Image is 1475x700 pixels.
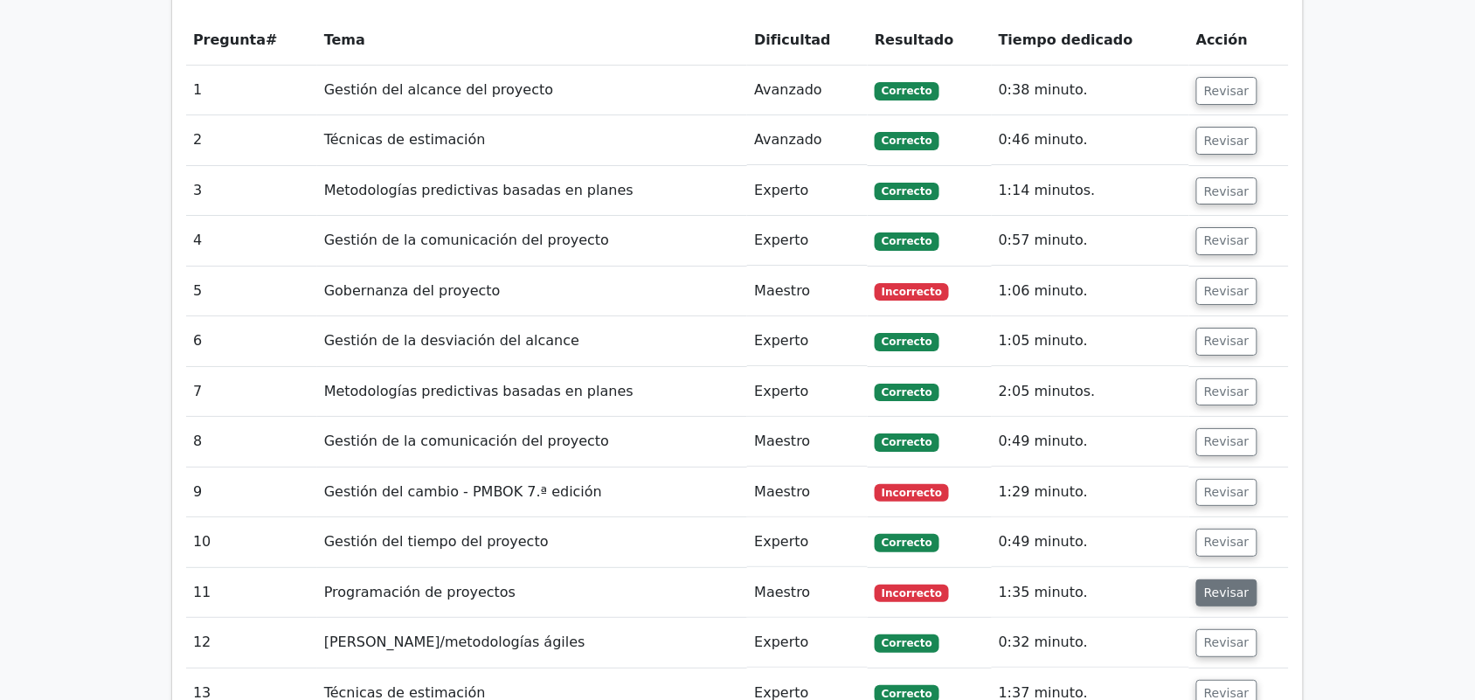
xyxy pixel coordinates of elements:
font: Programación de proyectos [324,584,516,600]
font: Correcto [882,637,932,649]
font: Metodologías predictivas basadas en planes [324,182,634,198]
font: Experto [754,634,808,650]
font: 0:32 minuto. [999,634,1088,650]
font: Técnicas de estimación [324,131,486,148]
font: Revisar [1204,636,1250,650]
font: Experto [754,332,808,349]
font: Revisar [1204,335,1250,349]
font: Gestión de la comunicación del proyecto [324,232,609,248]
font: Maestro [754,584,810,600]
font: Gestión de la comunicación del proyecto [324,433,609,449]
font: Revisar [1204,84,1250,98]
font: 6 [193,332,202,349]
font: 0:57 minuto. [999,232,1088,248]
font: Gobernanza del proyecto [324,282,501,299]
font: Gestión de la desviación del alcance [324,332,579,349]
font: Correcto [882,235,932,247]
font: Incorrecto [882,587,942,600]
font: Experto [754,182,808,198]
font: Revisar [1204,284,1250,298]
font: Revisar [1204,586,1250,600]
font: Metodologías predictivas basadas en planes [324,383,634,399]
font: 10 [193,533,211,550]
font: Resultado [875,31,953,48]
button: Revisar [1196,227,1257,255]
font: 8 [193,433,202,449]
font: Avanzado [754,131,822,148]
font: 1:14 minutos. [999,182,1096,198]
font: Correcto [882,135,932,147]
font: 5 [193,282,202,299]
font: Acción [1196,31,1248,48]
font: Correcto [882,185,932,198]
font: Revisar [1204,234,1250,248]
font: Correcto [882,85,932,97]
font: Maestro [754,483,810,500]
font: 9 [193,483,202,500]
button: Revisar [1196,529,1257,557]
font: 0:38 minuto. [999,81,1088,98]
font: Experto [754,232,808,248]
font: Experto [754,383,808,399]
font: Tiempo dedicado [999,31,1133,48]
font: 0:49 minuto. [999,433,1088,449]
font: Revisar [1204,485,1250,499]
button: Revisar [1196,629,1257,657]
font: Correcto [882,537,932,549]
font: 1:29 minuto. [999,483,1088,500]
font: 1 [193,81,202,98]
font: Revisar [1204,134,1250,148]
font: Correcto [882,688,932,700]
font: Maestro [754,433,810,449]
font: 7 [193,383,202,399]
button: Revisar [1196,77,1257,105]
font: 0:46 minuto. [999,131,1088,148]
font: Correcto [882,336,932,348]
button: Revisar [1196,278,1257,306]
font: Tema [324,31,365,48]
font: 1:35 minuto. [999,584,1088,600]
button: Revisar [1196,328,1257,356]
button: Revisar [1196,479,1257,507]
font: 2 [193,131,202,148]
button: Revisar [1196,579,1257,607]
font: [PERSON_NAME]/metodologías ágiles [324,634,585,650]
font: Revisar [1204,686,1250,700]
font: 2:05 minutos. [999,383,1096,399]
font: Revisar [1204,385,1250,399]
font: Gestión del cambio - PMBOK 7.ª edición [324,483,602,500]
font: 1:05 minuto. [999,332,1088,349]
font: Maestro [754,282,810,299]
button: Revisar [1196,378,1257,406]
font: 11 [193,584,211,600]
font: Experto [754,533,808,550]
font: Correcto [882,386,932,399]
font: 12 [193,634,211,650]
font: Revisar [1204,435,1250,449]
font: Gestión del alcance del proyecto [324,81,553,98]
button: Revisar [1196,428,1257,456]
font: Avanzado [754,81,822,98]
font: 0:49 minuto. [999,533,1088,550]
font: 4 [193,232,202,248]
font: 1:06 minuto. [999,282,1088,299]
font: Correcto [882,436,932,448]
font: Incorrecto [882,286,942,298]
font: Dificultad [754,31,830,48]
font: Gestión del tiempo del proyecto [324,533,549,550]
font: Pregunta [193,31,266,48]
font: # [266,31,277,48]
font: Revisar [1204,184,1250,198]
button: Revisar [1196,127,1257,155]
button: Revisar [1196,177,1257,205]
font: Revisar [1204,536,1250,550]
font: Incorrecto [882,487,942,499]
font: 3 [193,182,202,198]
